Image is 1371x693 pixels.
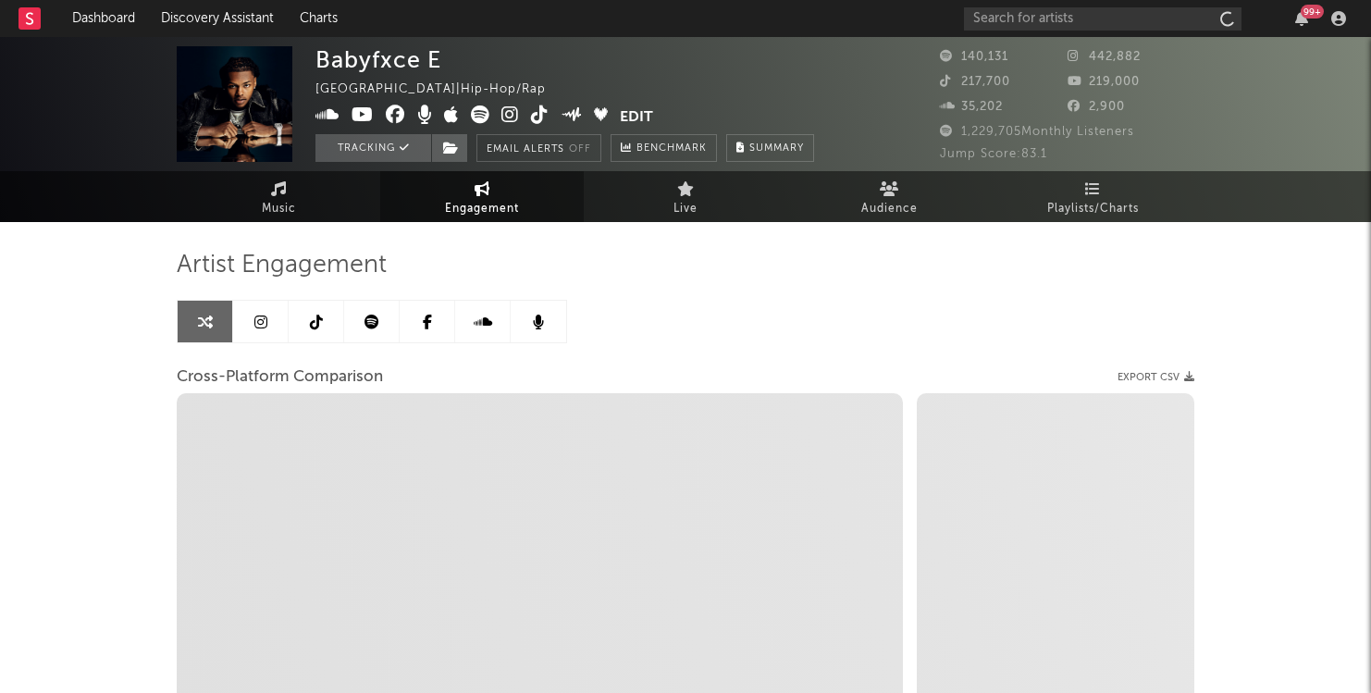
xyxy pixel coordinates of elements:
span: 140,131 [940,51,1008,63]
span: Playlists/Charts [1047,198,1139,220]
span: Artist Engagement [177,254,387,277]
a: Benchmark [611,134,717,162]
button: Tracking [315,134,431,162]
input: Search for artists [964,7,1241,31]
span: Audience [861,198,918,220]
div: 99 + [1301,5,1324,19]
button: Summary [726,134,814,162]
span: Music [262,198,296,220]
span: 1,229,705 Monthly Listeners [940,126,1134,138]
span: Engagement [445,198,519,220]
span: 35,202 [940,101,1003,113]
div: [GEOGRAPHIC_DATA] | Hip-Hop/Rap [315,79,567,101]
span: 217,700 [940,76,1010,88]
button: Export CSV [1118,372,1194,383]
button: Edit [620,105,653,129]
button: Email AlertsOff [476,134,601,162]
em: Off [569,144,591,155]
span: Benchmark [636,138,707,160]
span: Cross-Platform Comparison [177,366,383,389]
a: Audience [787,171,991,222]
button: 99+ [1295,11,1308,26]
span: Live [673,198,698,220]
a: Live [584,171,787,222]
span: 2,900 [1068,101,1125,113]
span: Jump Score: 83.1 [940,148,1047,160]
a: Music [177,171,380,222]
span: 442,882 [1068,51,1141,63]
span: Summary [749,143,804,154]
div: Babyfxce E [315,46,441,73]
span: 219,000 [1068,76,1140,88]
a: Playlists/Charts [991,171,1194,222]
a: Engagement [380,171,584,222]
